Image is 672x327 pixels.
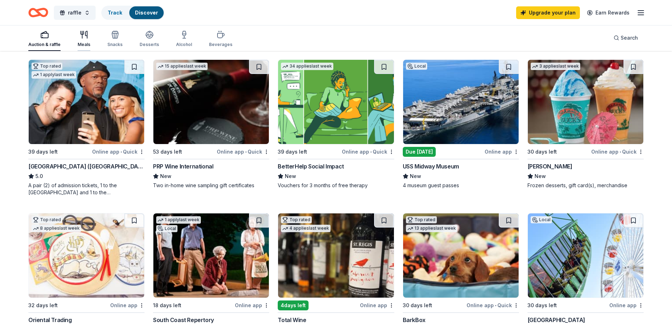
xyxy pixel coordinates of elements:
img: Image for Oriental Trading [29,213,144,298]
div: Due [DATE] [403,147,436,157]
a: Earn Rewards [583,6,634,19]
button: Auction & raffle [28,28,61,51]
div: Local [406,63,427,70]
a: Home [28,4,48,21]
div: 18 days left [153,301,181,310]
a: Image for Hollywood Wax Museum (Hollywood)Top rated1 applylast week39 days leftOnline app•Quick[G... [28,59,145,196]
div: Online app [609,301,644,310]
a: Track [108,10,122,16]
div: A pair (2) of admission tickets, 1 to the [GEOGRAPHIC_DATA] and 1 to the [GEOGRAPHIC_DATA] [28,182,145,196]
img: Image for BarkBox [403,213,519,298]
button: Alcohol [176,28,192,51]
div: Meals [78,42,90,47]
span: New [285,172,296,180]
div: 1 apply last week [32,71,76,79]
img: Image for PRP Wine International [153,60,269,144]
div: 8 applies last week [32,225,81,232]
span: • [620,149,621,155]
div: Top rated [32,216,62,223]
div: Online app Quick [591,147,644,156]
img: Image for BetterHelp Social Impact [278,60,394,144]
div: 39 days left [278,148,307,156]
a: Image for Bahama Buck's3 applieslast week30 days leftOnline app•Quick[PERSON_NAME]NewFrozen desse... [527,59,644,189]
div: Top rated [406,216,437,223]
span: • [120,149,122,155]
div: Online app Quick [467,301,519,310]
a: Image for PRP Wine International15 applieslast week53 days leftOnline app•QuickPRP Wine Internati... [153,59,269,189]
div: Online app Quick [342,147,394,156]
div: Local [156,225,177,232]
div: Online app Quick [92,147,145,156]
div: Two in-home wine sampling gift certificates [153,182,269,189]
button: Search [608,31,644,45]
span: raffle [68,8,81,17]
img: Image for Total Wine [278,213,394,298]
div: 4 days left [278,300,309,310]
a: Discover [135,10,158,16]
a: Image for BetterHelp Social Impact34 applieslast week39 days leftOnline app•QuickBetterHelp Socia... [278,59,394,189]
div: 1 apply last week [156,216,201,224]
div: BarkBox [403,316,425,324]
a: Image for USS Midway MuseumLocalDue [DATE]Online appUSS Midway MuseumNew4 museum guest passes [403,59,519,189]
div: Local [531,216,552,223]
div: [PERSON_NAME] [527,162,572,171]
div: 4 applies last week [281,225,331,232]
span: • [370,149,372,155]
button: TrackDiscover [101,6,164,20]
a: Upgrade your plan [516,6,580,19]
button: Beverages [209,28,232,51]
div: 3 applies last week [531,63,580,70]
div: Auction & raffle [28,42,61,47]
div: Top rated [281,216,312,223]
div: Online app [235,301,269,310]
div: 30 days left [527,148,557,156]
div: Vouchers for 3 months of free therapy [278,182,394,189]
div: 34 applies last week [281,63,333,70]
div: 39 days left [28,148,58,156]
div: South Coast Repertory [153,316,214,324]
img: Image for USS Midway Museum [403,60,519,144]
div: Online app [485,147,519,156]
div: Frozen desserts, gift card(s), merchandise [527,182,644,189]
div: Alcohol [176,42,192,47]
button: Meals [78,28,90,51]
div: USS Midway Museum [403,162,459,171]
button: Snacks [107,28,123,51]
div: Snacks [107,42,123,47]
div: [GEOGRAPHIC_DATA] [527,316,585,324]
div: Online app [110,301,145,310]
button: raffle [54,6,96,20]
div: Oriental Trading [28,316,72,324]
span: • [245,149,247,155]
div: Online app [360,301,394,310]
div: 13 applies last week [406,225,457,232]
span: New [160,172,171,180]
img: Image for Pacific Park [528,213,643,298]
div: PRP Wine International [153,162,213,171]
span: 5.0 [35,172,43,180]
span: Search [621,34,638,42]
div: 4 museum guest passes [403,182,519,189]
div: Desserts [140,42,159,47]
img: Image for Bahama Buck's [528,60,643,144]
img: Image for Hollywood Wax Museum (Hollywood) [29,60,144,144]
div: Top rated [32,63,62,70]
div: Total Wine [278,316,306,324]
button: Desserts [140,28,159,51]
div: 15 applies last week [156,63,208,70]
span: New [410,172,421,180]
span: New [535,172,546,180]
div: 30 days left [527,301,557,310]
div: BetterHelp Social Impact [278,162,344,171]
div: Beverages [209,42,232,47]
div: Online app Quick [217,147,269,156]
div: 32 days left [28,301,58,310]
span: • [495,303,496,308]
div: [GEOGRAPHIC_DATA] ([GEOGRAPHIC_DATA]) [28,162,145,171]
div: 30 days left [403,301,432,310]
img: Image for South Coast Repertory [153,213,269,298]
div: 53 days left [153,148,182,156]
